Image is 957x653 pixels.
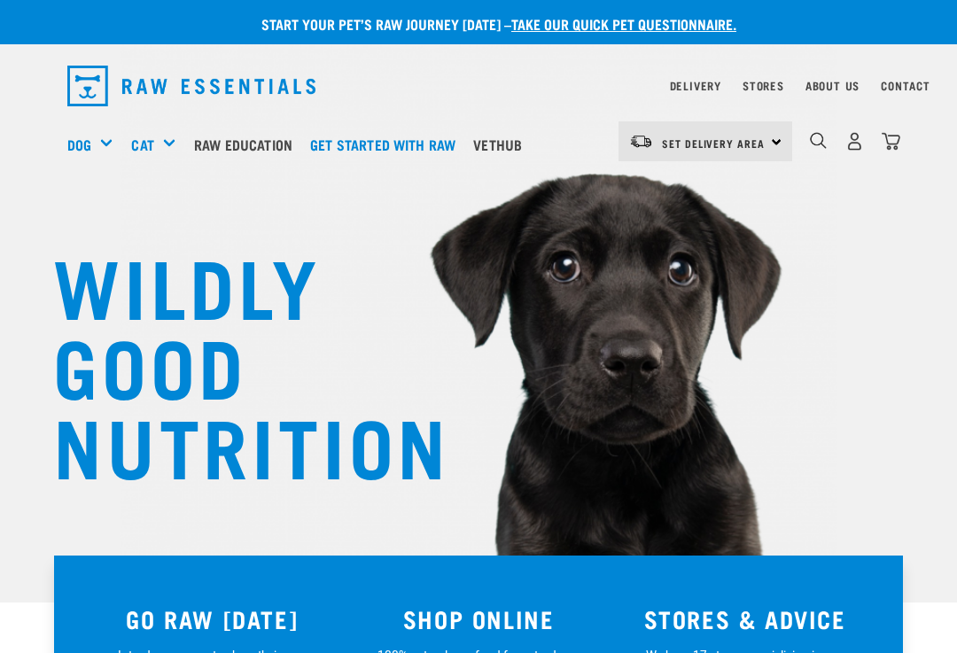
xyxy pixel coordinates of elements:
h3: SHOP ONLINE [356,605,602,633]
a: Stores [743,82,784,89]
a: Cat [131,134,153,155]
a: Vethub [469,109,535,180]
a: About Us [805,82,860,89]
h1: WILDLY GOOD NUTRITION [53,244,408,483]
a: Contact [881,82,930,89]
img: van-moving.png [629,134,653,150]
nav: dropdown navigation [53,58,904,113]
img: user.png [845,132,864,151]
img: Raw Essentials Logo [67,66,315,106]
img: home-icon@2x.png [882,132,900,151]
h3: GO RAW [DATE] [89,605,335,633]
a: Dog [67,134,91,155]
img: home-icon-1@2x.png [810,132,827,149]
a: Delivery [670,82,721,89]
a: Raw Education [190,109,306,180]
a: take our quick pet questionnaire. [511,19,736,27]
h3: STORES & ADVICE [622,605,868,633]
span: Set Delivery Area [662,140,765,146]
a: Get started with Raw [306,109,469,180]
